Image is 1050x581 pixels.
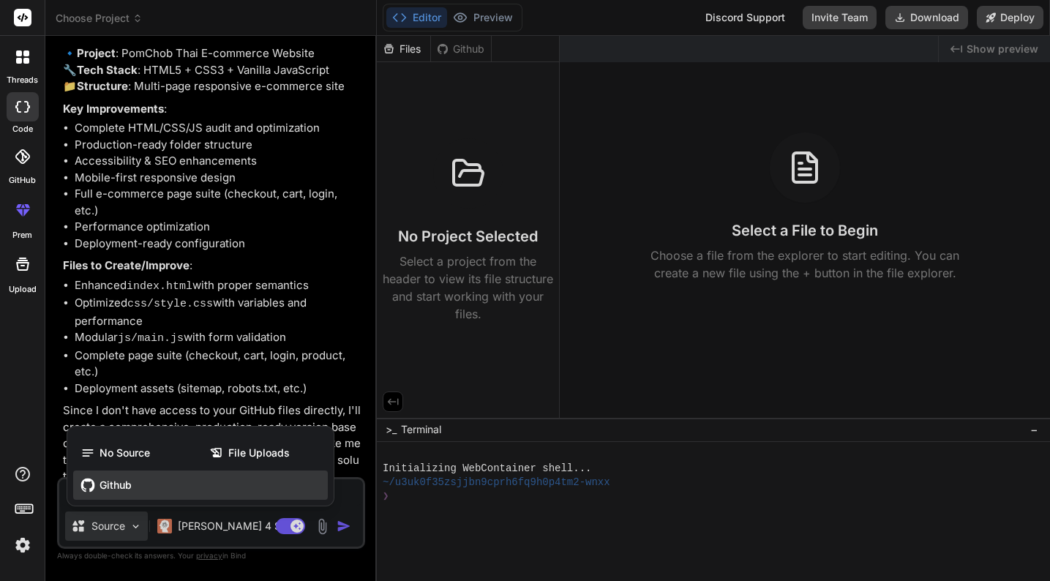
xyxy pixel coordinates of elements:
[10,533,35,558] img: settings
[100,446,150,460] span: No Source
[9,283,37,296] label: Upload
[100,478,132,492] span: Github
[7,74,38,86] label: threads
[9,174,36,187] label: GitHub
[228,446,290,460] span: File Uploads
[12,229,32,241] label: prem
[12,123,33,135] label: code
